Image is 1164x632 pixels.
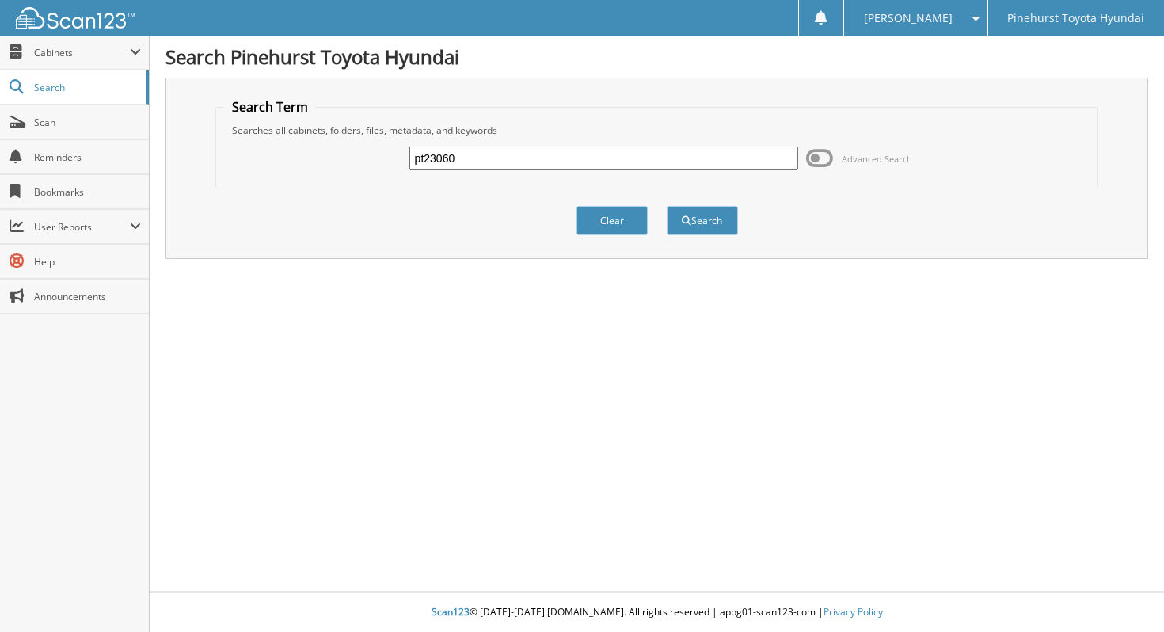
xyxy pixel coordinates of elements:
[224,98,316,116] legend: Search Term
[34,81,139,94] span: Search
[824,605,883,619] a: Privacy Policy
[34,255,141,268] span: Help
[667,206,738,235] button: Search
[150,593,1164,632] div: © [DATE]-[DATE] [DOMAIN_NAME]. All rights reserved | appg01-scan123-com |
[16,7,135,29] img: scan123-logo-white.svg
[1085,556,1164,632] iframe: Chat Widget
[34,46,130,59] span: Cabinets
[34,290,141,303] span: Announcements
[1007,13,1144,23] span: Pinehurst Toyota Hyundai
[34,116,141,129] span: Scan
[165,44,1148,70] h1: Search Pinehurst Toyota Hyundai
[34,220,130,234] span: User Reports
[224,124,1090,137] div: Searches all cabinets, folders, files, metadata, and keywords
[34,150,141,164] span: Reminders
[34,185,141,199] span: Bookmarks
[432,605,470,619] span: Scan123
[842,153,912,165] span: Advanced Search
[864,13,953,23] span: [PERSON_NAME]
[576,206,648,235] button: Clear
